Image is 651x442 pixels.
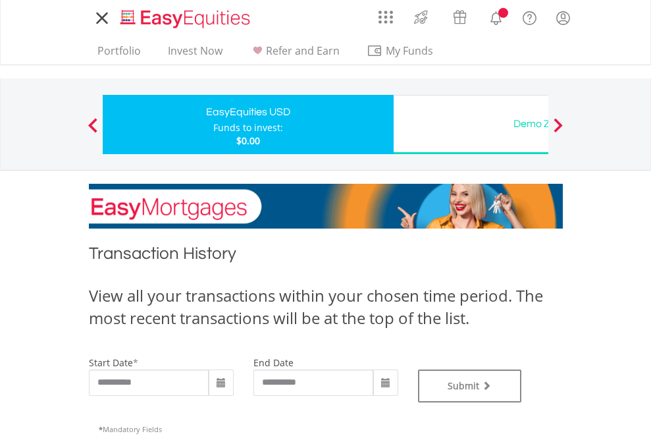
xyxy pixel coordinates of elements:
[378,10,393,24] img: grid-menu-icon.svg
[163,44,228,65] a: Invest Now
[99,424,162,434] span: Mandatory Fields
[92,44,146,65] a: Portfolio
[111,103,386,121] div: EasyEquities USD
[410,7,432,28] img: thrive-v2.svg
[89,184,563,229] img: EasyMortage Promotion Banner
[418,370,522,402] button: Submit
[513,3,546,30] a: FAQ's and Support
[440,3,479,28] a: Vouchers
[89,356,133,369] label: start date
[449,7,471,28] img: vouchers-v2.svg
[118,8,255,30] img: EasyEquities_Logo.png
[115,3,255,30] a: Home page
[479,3,513,30] a: Notifications
[213,121,283,134] div: Funds to invest:
[253,356,294,369] label: end date
[244,44,345,65] a: Refer and Earn
[546,3,580,32] a: My Profile
[367,42,453,59] span: My Funds
[80,124,106,138] button: Previous
[236,134,260,147] span: $0.00
[266,43,340,58] span: Refer and Earn
[545,124,571,138] button: Next
[89,285,563,330] div: View all your transactions within your chosen time period. The most recent transactions will be a...
[89,242,563,271] h1: Transaction History
[370,3,402,24] a: AppsGrid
